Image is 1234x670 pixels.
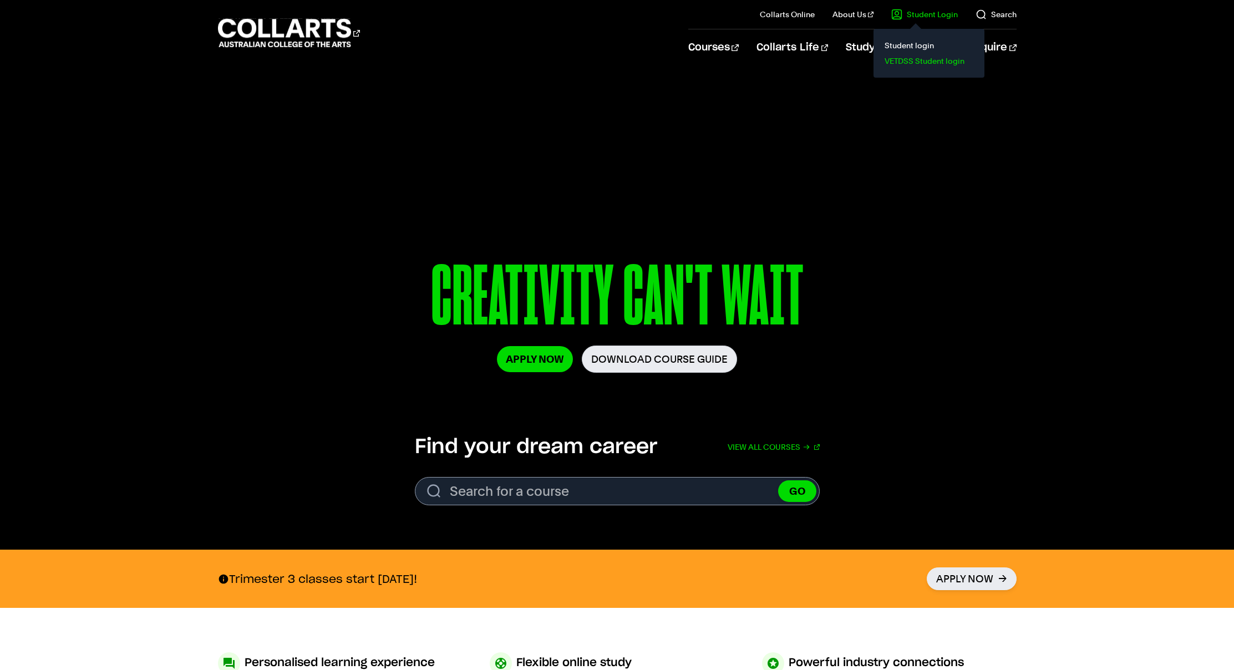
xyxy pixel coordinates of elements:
[728,435,820,459] a: View all courses
[891,9,958,20] a: Student Login
[968,29,1016,66] a: Enquire
[832,9,874,20] a: About Us
[415,477,820,505] input: Search for a course
[415,435,657,459] h2: Find your dream career
[497,346,573,372] a: Apply Now
[882,38,976,53] a: Student login
[218,572,417,586] p: Trimester 3 classes start [DATE]!
[218,17,360,49] div: Go to homepage
[582,346,737,373] a: Download Course Guide
[778,480,816,502] button: GO
[415,477,820,505] form: Search
[927,567,1017,590] a: Apply Now
[846,29,950,66] a: Study Information
[688,29,739,66] a: Courses
[760,9,815,20] a: Collarts Online
[756,29,828,66] a: Collarts Life
[976,9,1017,20] a: Search
[323,254,912,346] p: CREATIVITY CAN'T WAIT
[882,53,976,69] a: VETDSS Student login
